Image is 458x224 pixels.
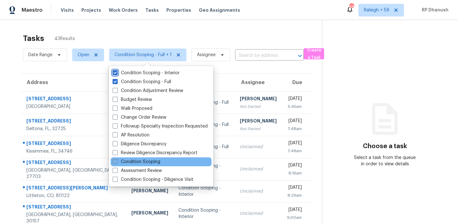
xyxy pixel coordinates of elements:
[282,74,312,91] th: Due
[113,105,152,112] label: Walk Proposed
[178,185,230,198] div: Condition Scoping - Interior
[113,79,171,85] label: Condition Scoping - Full
[20,74,126,91] th: Address
[113,88,183,94] label: Condition Adjustment Review
[61,7,74,13] span: Visits
[287,148,302,154] div: 7:48am
[22,7,43,13] span: Maestro
[145,8,159,12] span: Tasks
[26,167,121,180] div: [GEOGRAPHIC_DATA], [GEOGRAPHIC_DATA], 27703
[26,118,121,126] div: [STREET_ADDRESS]
[113,168,162,174] label: Assessment Review
[240,118,277,126] div: [PERSON_NAME]
[235,51,286,61] input: Search by address
[287,170,302,176] div: 8:16am
[26,185,121,193] div: [STREET_ADDRESS][PERSON_NAME]
[240,96,277,103] div: [PERSON_NAME]
[113,123,208,129] label: Followup Specialty Inspection Requested
[240,188,277,194] div: Unclaimed
[287,96,302,103] div: [DATE]
[240,210,277,217] div: Unclaimed
[28,52,52,58] span: Date Range
[363,143,407,149] h3: Choose a task
[287,192,302,199] div: 8:29am
[166,7,191,13] span: Properties
[197,52,216,58] span: Assignee
[26,103,121,110] div: [GEOGRAPHIC_DATA]
[26,204,121,212] div: [STREET_ADDRESS]
[131,188,168,195] div: [PERSON_NAME]
[419,7,448,13] span: RP Dhanush
[287,162,302,170] div: [DATE]
[78,52,89,58] span: Open
[113,132,149,138] label: AP Resolution
[26,148,121,155] div: Kissimmee, FL, 34746
[304,48,324,59] button: Create a Task
[26,96,121,103] div: [STREET_ADDRESS]
[178,207,230,220] div: Condition Scoping - Interior
[240,126,277,132] div: Not Started
[113,176,193,183] label: Condition Scoping - Diligence Visit
[287,126,302,132] div: 7:48am
[287,207,302,214] div: [DATE]
[349,4,354,10] div: 688
[199,7,240,13] span: Geo Assignments
[113,96,152,103] label: Budget Review
[109,7,138,13] span: Work Orders
[23,35,44,42] h2: Tasks
[26,193,121,199] div: Littleton, CO, 80122
[26,126,121,132] div: Deltona, FL, 32725
[240,144,277,150] div: Unclaimed
[235,74,282,91] th: Assignee
[295,51,304,60] button: Open
[287,184,302,192] div: [DATE]
[26,159,121,167] div: [STREET_ADDRESS]
[287,140,302,148] div: [DATE]
[131,210,168,218] div: [PERSON_NAME]
[113,159,160,165] label: Condition Scoping
[240,166,277,172] div: Unclaimed
[81,7,101,13] span: Projects
[113,141,166,147] label: Diligence Discrepancy
[354,155,417,167] div: Select a task from the queue in order to view details
[287,118,302,126] div: [DATE]
[364,7,389,13] span: Raleigh + 59
[287,214,302,221] div: 9:00am
[26,140,121,148] div: [STREET_ADDRESS]
[287,103,302,110] div: 5:45am
[114,52,172,58] span: Condition Scoping - Full + 1
[113,114,166,121] label: Change Order Review
[54,36,75,42] span: 43 Results
[113,150,198,156] label: Review Diligence Discrepancy Report
[240,103,277,110] div: Not Started
[307,47,321,61] span: Create a Task
[113,70,180,76] label: Condition Scoping - Interior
